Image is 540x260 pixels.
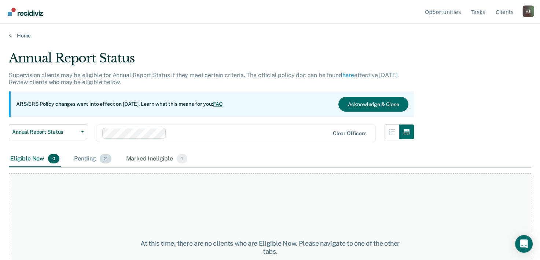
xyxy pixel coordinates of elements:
div: Clear officers [333,130,367,137]
button: Acknowledge & Close [338,97,408,112]
p: ARS/ERS Policy changes went into effect on [DATE]. Learn what this means for you: [16,101,223,108]
span: 1 [177,154,187,163]
span: 0 [48,154,59,163]
a: here [342,72,354,79]
div: Eligible Now0 [9,151,61,167]
p: Supervision clients may be eligible for Annual Report Status if they meet certain criteria. The o... [9,72,399,86]
img: Recidiviz [8,8,43,16]
span: 2 [100,154,111,163]
button: Profile dropdown button [522,6,534,17]
div: A S [522,6,534,17]
div: Annual Report Status [9,51,414,72]
button: Annual Report Status [9,124,87,139]
div: Pending2 [73,151,113,167]
div: Open Intercom Messenger [515,235,533,253]
div: Marked Ineligible1 [125,151,189,167]
a: Home [9,32,531,39]
div: At this time, there are no clients who are Eligible Now. Please navigate to one of the other tabs. [140,239,401,255]
a: FAQ [213,101,223,107]
span: Annual Report Status [12,129,78,135]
